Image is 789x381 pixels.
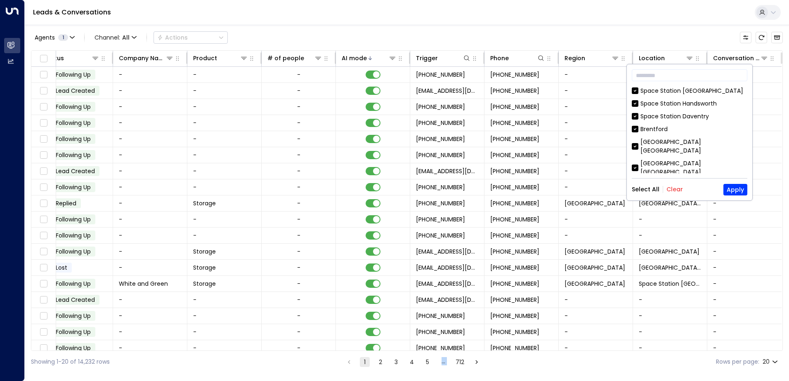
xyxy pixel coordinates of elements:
span: Lost [56,263,67,272]
td: - [113,131,187,147]
div: Trigger [416,53,471,63]
div: [GEOGRAPHIC_DATA] [GEOGRAPHIC_DATA] [632,159,747,176]
td: - [633,308,707,324]
div: Location [639,53,665,63]
span: +447769345577 [416,199,465,207]
span: Toggle select row [38,311,49,321]
span: Toggle select all [38,54,49,64]
button: page 1 [360,357,370,367]
td: - [559,292,633,308]
td: - [707,340,782,356]
div: Phone [490,53,545,63]
span: leads@space-station.co.uk [416,296,478,304]
td: - [633,212,707,227]
div: [GEOGRAPHIC_DATA] [GEOGRAPHIC_DATA] [640,159,747,176]
td: - [559,131,633,147]
button: Channel:All [91,32,140,43]
span: Toggle select row [38,118,49,128]
td: - [707,308,782,324]
div: Region [565,53,585,63]
span: Toggle select row [38,214,49,225]
button: Actions [154,31,228,44]
td: - [187,340,262,356]
div: [GEOGRAPHIC_DATA] [GEOGRAPHIC_DATA] [640,138,747,155]
td: - [559,308,633,324]
span: Replied [56,199,76,207]
div: Trigger [416,53,438,63]
span: Storage [193,263,216,272]
td: - [187,67,262,82]
span: Toggle select row [38,279,49,289]
label: Rows per page: [716,357,759,366]
div: Space Station [GEOGRAPHIC_DATA] [640,87,743,95]
div: Company Name [119,53,174,63]
div: Space Station Handsworth [632,99,747,108]
td: - [559,340,633,356]
span: leads@space-station.co.uk [416,167,478,175]
span: +447895911771 [416,183,465,191]
div: - [297,280,300,288]
button: Go to page 712 [454,357,466,367]
div: Conversation Type [713,53,760,63]
td: - [113,340,187,356]
span: +447884437487 [490,280,539,288]
span: Toggle select row [38,263,49,273]
span: +447518784726 [490,296,539,304]
button: Go to next page [472,357,482,367]
div: # of people [267,53,304,63]
td: - [113,195,187,211]
span: Toggle select row [38,343,49,353]
td: - [707,324,782,340]
div: - [297,199,300,207]
div: Space Station Daventry [632,112,747,121]
button: Agents1 [31,32,78,43]
td: - [113,308,187,324]
div: Brentford [640,125,668,134]
span: Toggle select row [38,327,49,337]
td: - [187,308,262,324]
span: leads@space-station.co.uk [416,247,478,256]
td: - [559,147,633,163]
div: - [297,119,300,127]
div: Space Station Daventry [640,112,709,121]
td: - [187,163,262,179]
td: - [559,115,633,131]
span: +447393103843 [416,312,465,320]
span: Following Up [56,215,91,223]
div: - [297,312,300,320]
button: Apply [723,184,747,195]
span: +447817906991 [490,151,539,159]
span: +447895911771 [490,183,539,191]
td: - [187,324,262,340]
td: - [113,115,187,131]
span: 1 [58,34,68,41]
td: - [113,212,187,227]
span: leads@space-station.co.uk [416,280,478,288]
span: Toggle select row [38,295,49,305]
span: +447518439391 [490,87,539,95]
td: - [187,179,262,195]
div: [GEOGRAPHIC_DATA] [GEOGRAPHIC_DATA] [632,138,747,155]
span: +447917888715 [416,71,465,79]
td: - [559,163,633,179]
span: +447768682853 [490,231,539,240]
td: - [559,228,633,243]
div: Showing 1-20 of 14,232 rows [31,357,110,366]
span: Lead Created [56,87,95,95]
button: Customize [740,32,751,43]
div: - [297,247,300,256]
span: +447553796834 [416,328,465,336]
span: +447874685464 [490,263,539,272]
span: Toggle select row [38,102,49,112]
span: Berkshire [565,247,625,256]
div: # of people [267,53,322,63]
td: - [707,292,782,308]
div: - [297,263,300,272]
span: London [565,280,625,288]
div: - [297,135,300,143]
td: - [187,228,262,243]
div: - [297,167,300,175]
td: - [187,83,262,99]
div: - [297,87,300,95]
span: +447917888715 [490,71,539,79]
